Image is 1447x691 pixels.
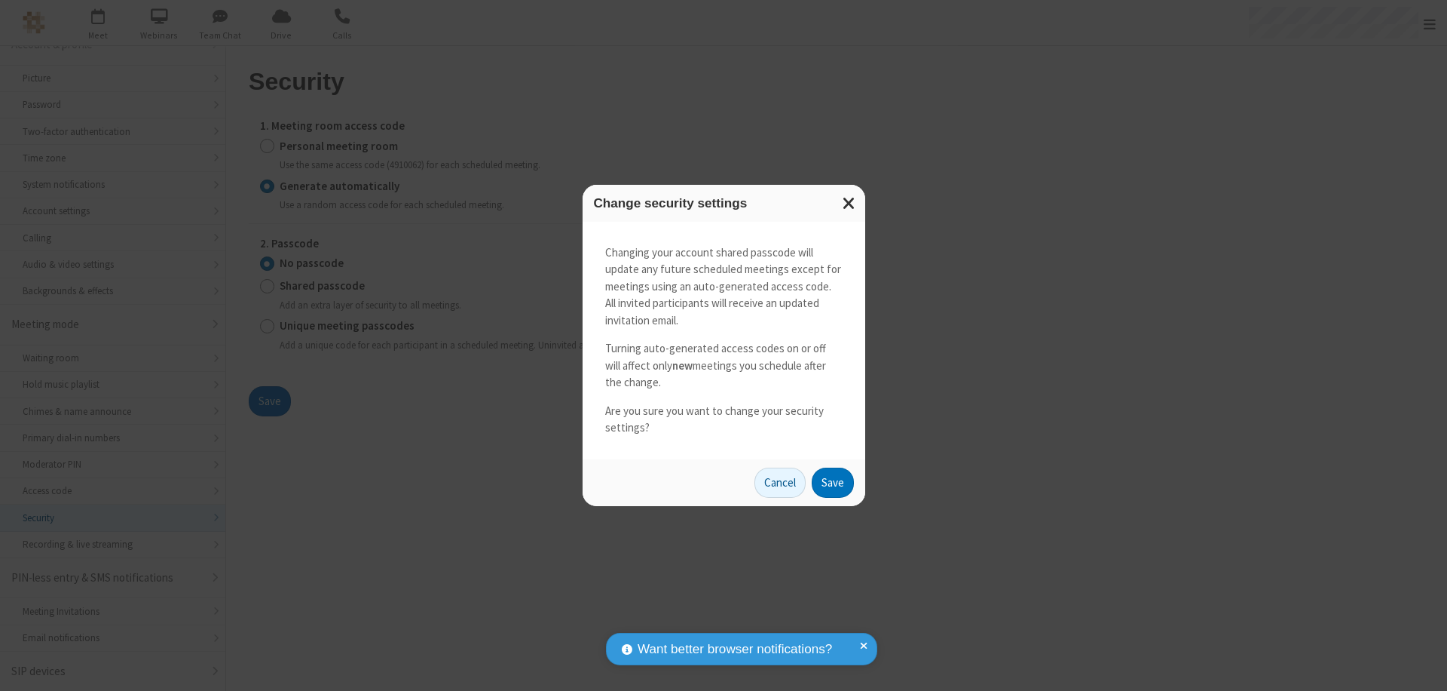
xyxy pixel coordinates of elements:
h3: Change security settings [594,196,854,210]
p: Changing your account shared passcode will update any future scheduled meetings except for meetin... [605,244,843,330]
strong: new [672,358,693,373]
button: Save [812,468,854,498]
span: Want better browser notifications? [638,640,832,659]
p: Turning auto-generated access codes on or off will affect only meetings you schedule after the ch... [605,340,843,392]
p: Are you sure you want to change your security settings? [605,403,843,437]
button: Cancel [754,468,806,498]
button: Close modal [834,185,865,222]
